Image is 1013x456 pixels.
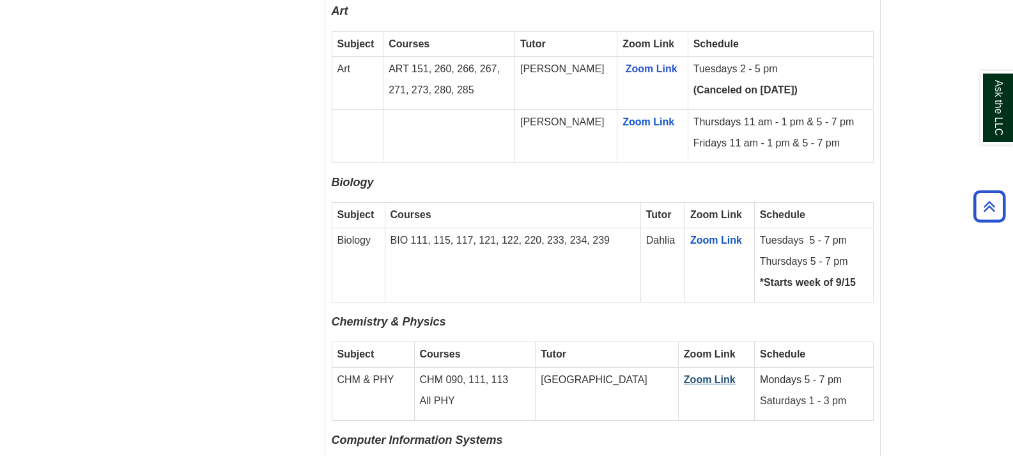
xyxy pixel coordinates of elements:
[536,368,679,421] td: [GEOGRAPHIC_DATA]
[385,228,640,303] td: BIO 111, 115, 117, 121, 122, 220, 233, 234, 239
[389,38,429,49] strong: Courses
[646,209,672,220] strong: Tutor
[693,38,739,49] strong: Schedule
[760,394,867,409] p: Saturdays 1 - 3 pm
[760,233,868,248] p: Tuesdays 5 - 7 pm
[389,83,509,98] p: 271, 273, 280, 285
[420,394,530,409] p: All PHY
[514,57,617,110] td: [PERSON_NAME]
[684,374,736,385] a: Zoom Link
[332,434,503,446] span: Computer Information Systems
[389,62,509,77] p: ART 151, 260, 266, 267,
[622,38,674,49] strong: Zoom Link
[337,38,375,49] strong: Subject
[690,235,742,246] a: Zoom Link
[760,373,867,388] p: Mondays 5 - 7 pm
[337,349,375,359] strong: Subject
[337,209,375,220] strong: Subject
[693,84,798,95] strong: (Canceled on [DATE])
[690,209,742,220] strong: Zoom Link
[693,136,868,151] p: Fridays 11 am - 1 pm & 5 - 7 pm
[693,115,868,130] p: Thursdays 11 am - 1 pm & 5 - 7 pm
[969,198,1010,215] a: Back to Top
[684,349,736,359] strong: Zoom Link
[693,62,868,77] p: Tuesdays 2 - 5 pm
[332,4,348,17] span: Art
[760,209,805,220] strong: Schedule
[420,373,530,388] p: CHM 090, 111, 113
[514,110,617,163] td: [PERSON_NAME]
[420,349,461,359] strong: Courses
[626,63,677,74] a: Zoom Link
[760,255,868,269] p: Thursdays 5 - 7 pm
[640,228,684,303] td: Dahlia
[332,315,446,328] span: Chemistry & Physics
[332,368,414,421] td: CHM & PHY
[760,277,856,288] strong: *Starts week of 9/15
[622,116,674,127] a: Zoom Link
[332,176,374,189] span: Biology
[520,38,546,49] strong: Tutor
[541,349,566,359] strong: Tutor
[332,228,385,303] td: Biology
[332,57,383,110] td: Art
[760,349,805,359] strong: Schedule
[391,209,431,220] strong: Courses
